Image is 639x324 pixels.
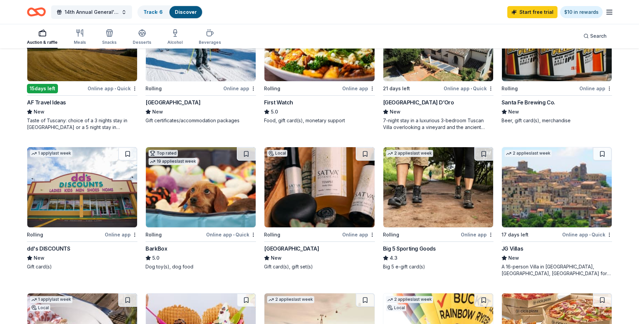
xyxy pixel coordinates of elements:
span: New [34,108,44,116]
div: A 16-person Villa in [GEOGRAPHIC_DATA], [GEOGRAPHIC_DATA], [GEOGRAPHIC_DATA] for 7days/6nights (R... [502,263,612,277]
div: Rolling [264,231,280,239]
div: Beer, gift card(s), merchandise [502,117,612,124]
button: Meals [74,26,86,48]
div: Online app [461,230,493,239]
div: Beverages [199,40,221,45]
div: 17 days left [502,231,529,239]
button: Snacks [102,26,117,48]
div: Taste of Tuscany: choice of a 3 nights stay in [GEOGRAPHIC_DATA] or a 5 night stay in [GEOGRAPHIC... [27,117,137,131]
img: Image for Big 5 Sporting Goods [383,147,493,227]
div: [GEOGRAPHIC_DATA] D’Oro [383,98,454,106]
img: Image for dd's DISCOUNTS [27,147,137,227]
span: New [34,254,44,262]
div: Gift card(s), gift set(s) [264,263,375,270]
span: • [233,232,234,237]
span: 5.0 [271,108,278,116]
div: Online app Quick [206,230,256,239]
div: Online app [223,84,256,93]
a: $10 in rewards [560,6,603,18]
div: 2 applies last week [505,150,552,157]
div: Rolling [146,85,162,93]
span: New [390,108,401,116]
a: Image for Santa Fe Brewing Co.1 applylast weekLocalRollingOnline appSanta Fe Brewing Co.NewBeer, ... [502,1,612,124]
button: Desserts [133,26,151,48]
div: dd's DISCOUNTS [27,245,70,253]
a: Discover [175,9,197,15]
div: BarkBox [146,245,167,253]
div: AF Travel Ideas [27,98,66,106]
div: Big 5 Sporting Goods [383,245,436,253]
img: Image for BarkBox [146,147,256,227]
a: Home [27,4,46,20]
div: 2 applies last week [267,296,314,303]
a: Track· 6 [143,9,163,15]
span: 14th Annual General's Cup Scholarship Golf Tournament [65,8,119,16]
div: Auction & raffle [27,40,58,45]
div: Rolling [264,85,280,93]
div: Online app Quick [88,84,137,93]
button: 14th Annual General's Cup Scholarship Golf Tournament [51,5,132,19]
div: Snacks [102,40,117,45]
button: Track· 6Discover [137,5,203,19]
div: Rolling [146,231,162,239]
div: Online app Quick [444,84,493,93]
div: Gift certificates/accommodation packages [146,117,256,124]
span: New [508,254,519,262]
button: Auction & raffle [27,26,58,48]
div: Desserts [133,40,151,45]
div: 2 applies last week [386,296,433,303]
button: Search [578,29,612,43]
div: 15 days left [27,84,58,93]
div: Gift card(s) [27,263,137,270]
a: Image for AF Travel Ideas7 applieslast week15days leftOnline app•QuickAF Travel IdeasNewTaste of ... [27,1,137,131]
div: Big 5 e-gift card(s) [383,263,493,270]
div: Online app [342,230,375,239]
span: New [271,254,282,262]
div: 1 apply last week [30,150,72,157]
a: Image for JG Villas2 applieslast week17 days leftOnline app•QuickJG VillasNewA 16-person Villa in... [502,147,612,277]
span: 4.3 [390,254,397,262]
a: Image for First Watch1 applylast weekRollingOnline appFirst Watch5.0Food, gift card(s), monetary ... [264,1,375,124]
a: Image for Big 5 Sporting Goods2 applieslast weekRollingOnline appBig 5 Sporting Goods4.3Big 5 e-g... [383,147,493,270]
a: Image for BarkBoxTop rated19 applieslast weekRollingOnline app•QuickBarkBox5.0Dog toy(s), dog food [146,147,256,270]
div: Online app [579,84,612,93]
div: Local [267,150,287,157]
div: JG Villas [502,245,523,253]
img: Image for Ojo Spa Resorts [264,147,374,227]
div: Top rated [149,150,178,157]
div: Food, gift card(s), monetary support [264,117,375,124]
div: Rolling [383,231,399,239]
div: Alcohol [167,40,183,45]
div: 2 applies last week [386,150,433,157]
span: • [589,232,590,237]
a: Image for Angel Fire Resort1 applylast weekLocalRollingOnline app[GEOGRAPHIC_DATA]NewGift certifi... [146,1,256,124]
span: • [471,86,472,91]
button: Alcohol [167,26,183,48]
a: Image for Villa Sogni D’Oro4 applieslast week21 days leftOnline app•Quick[GEOGRAPHIC_DATA] D’OroN... [383,1,493,131]
div: 21 days left [383,85,410,93]
div: Rolling [27,231,43,239]
div: Dog toy(s), dog food [146,263,256,270]
span: New [508,108,519,116]
div: 7-night stay in a luxurious 3-bedroom Tuscan Villa overlooking a vineyard and the ancient walled ... [383,117,493,131]
img: Image for JG Villas [502,147,612,227]
span: New [152,108,163,116]
span: Search [590,32,607,40]
div: 1 apply last week [30,296,72,303]
a: Image for Ojo Spa ResortsLocalRollingOnline app[GEOGRAPHIC_DATA]NewGift card(s), gift set(s) [264,147,375,270]
div: Local [386,304,406,311]
a: Image for dd's DISCOUNTS1 applylast weekRollingOnline appdd's DISCOUNTSNewGift card(s) [27,147,137,270]
div: [GEOGRAPHIC_DATA] [146,98,200,106]
a: Start free trial [507,6,557,18]
div: [GEOGRAPHIC_DATA] [264,245,319,253]
div: Online app Quick [562,230,612,239]
div: Meals [74,40,86,45]
span: • [115,86,116,91]
div: Santa Fe Brewing Co. [502,98,555,106]
button: Beverages [199,26,221,48]
div: Local [30,304,50,311]
div: Rolling [502,85,518,93]
div: Online app [105,230,137,239]
div: Online app [342,84,375,93]
div: First Watch [264,98,293,106]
